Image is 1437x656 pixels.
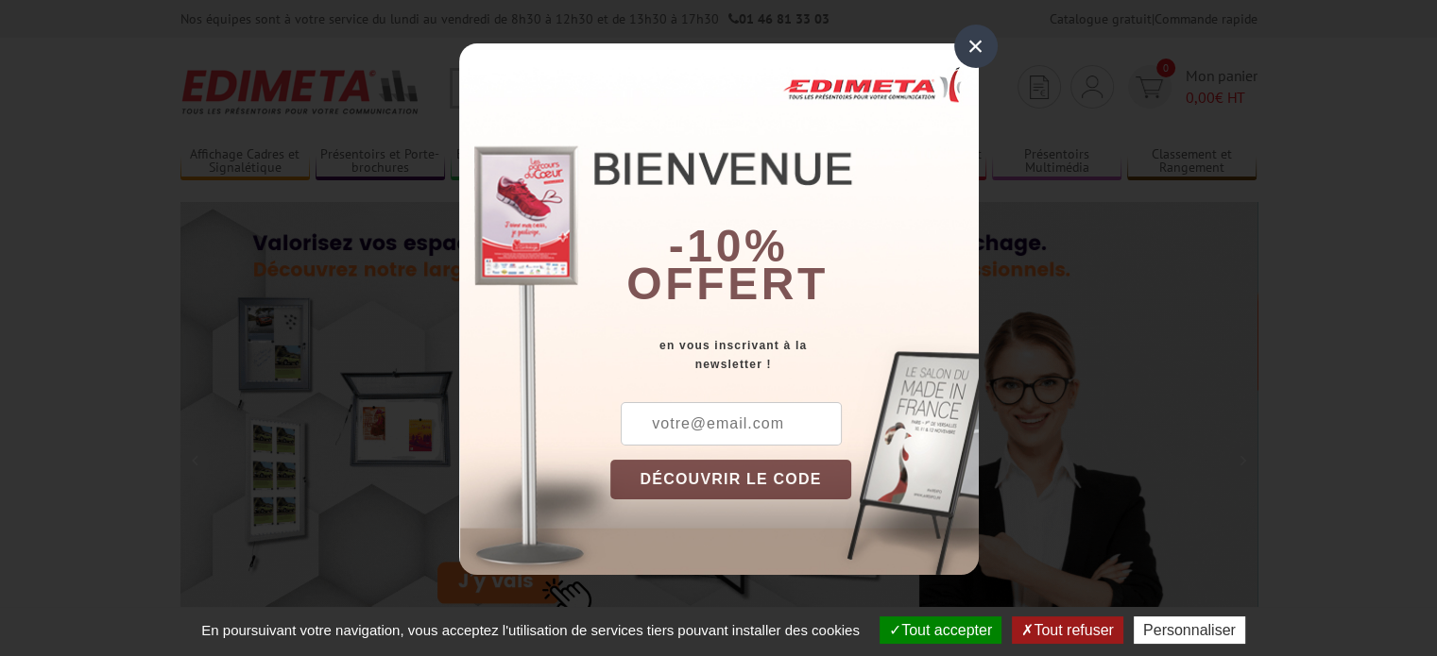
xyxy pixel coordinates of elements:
[1134,616,1245,644] button: Personnaliser (fenêtre modale)
[669,221,788,271] b: -10%
[626,259,829,309] font: offert
[954,25,998,68] div: ×
[1012,616,1122,644] button: Tout refuser
[880,616,1001,644] button: Tout accepter
[621,402,842,446] input: votre@email.com
[610,460,852,499] button: DÉCOUVRIR LE CODE
[192,622,869,638] span: En poursuivant votre navigation, vous acceptez l'utilisation de services tiers pouvant installer ...
[610,336,979,374] div: en vous inscrivant à la newsletter !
